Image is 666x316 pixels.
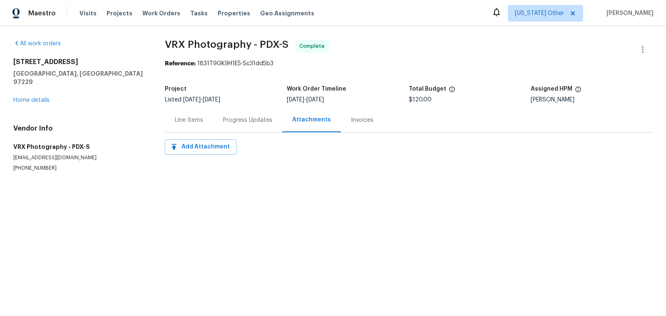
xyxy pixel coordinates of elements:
[13,143,145,151] h5: VRX Photography - PDX-S
[28,9,56,17] span: Maestro
[142,9,180,17] span: Work Orders
[13,154,145,161] p: [EMAIL_ADDRESS][DOMAIN_NAME]
[287,86,346,92] h5: Work Order Timeline
[515,9,564,17] span: [US_STATE] Other
[165,97,220,103] span: Listed
[190,10,208,16] span: Tasks
[107,9,132,17] span: Projects
[80,9,97,17] span: Visits
[575,86,582,97] span: The hpm assigned to this work order.
[183,97,201,103] span: [DATE]
[13,69,145,86] h5: [GEOGRAPHIC_DATA], [GEOGRAPHIC_DATA] 97229
[183,97,220,103] span: -
[165,61,196,67] b: Reference:
[13,165,145,172] p: [PHONE_NUMBER]
[409,97,432,103] span: $120.00
[165,139,236,155] button: Add Attachment
[13,124,145,133] h4: Vendor Info
[165,39,288,49] span: VRX Photography - PDX-S
[287,97,324,103] span: -
[603,9,654,17] span: [PERSON_NAME]
[165,59,653,68] div: 1831T9GK9H1E5-5c31dd5b3
[292,116,331,124] div: Attachments
[531,97,653,103] div: [PERSON_NAME]
[223,116,272,124] div: Progress Updates
[171,142,230,152] span: Add Attachment
[306,97,324,103] span: [DATE]
[203,97,220,103] span: [DATE]
[13,41,61,47] a: All work orders
[13,58,145,66] h2: [STREET_ADDRESS]
[299,42,328,50] span: Complete
[287,97,304,103] span: [DATE]
[165,86,186,92] h5: Project
[260,9,314,17] span: Geo Assignments
[531,86,572,92] h5: Assigned HPM
[13,97,50,103] a: Home details
[218,9,250,17] span: Properties
[409,86,446,92] h5: Total Budget
[449,86,455,97] span: The total cost of line items that have been proposed by Opendoor. This sum includes line items th...
[351,116,373,124] div: Invoices
[175,116,203,124] div: Line Items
